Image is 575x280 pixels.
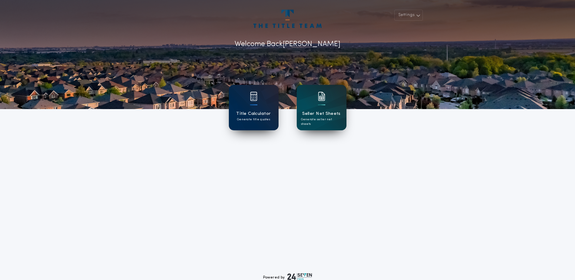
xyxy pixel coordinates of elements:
[302,110,341,117] h1: Seller Net Sheets
[237,117,270,122] p: Generate title quotes
[394,10,423,21] button: Settings
[236,110,271,117] h1: Title Calculator
[253,10,321,28] img: account-logo
[229,85,279,130] a: card iconTitle CalculatorGenerate title quotes
[301,117,342,126] p: Generate seller net sheets
[235,39,340,50] p: Welcome Back [PERSON_NAME]
[250,92,257,101] img: card icon
[318,92,325,101] img: card icon
[297,85,346,130] a: card iconSeller Net SheetsGenerate seller net sheets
